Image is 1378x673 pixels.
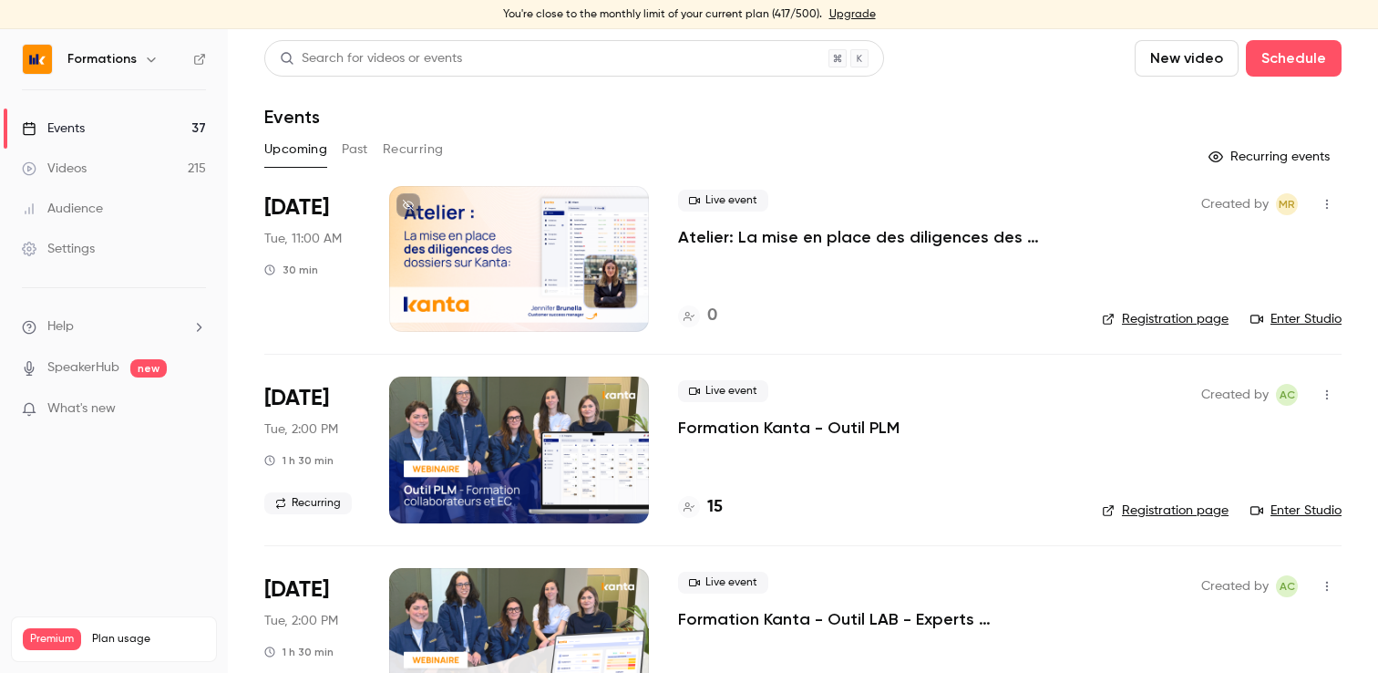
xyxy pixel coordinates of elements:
div: Oct 14 Tue, 11:00 AM (Europe/Paris) [264,186,360,332]
div: 30 min [264,263,318,277]
button: Past [342,135,368,164]
button: Recurring events [1200,142,1342,171]
a: Formation Kanta - Outil PLM [678,417,900,439]
a: SpeakerHub [47,358,119,378]
div: Search for videos or events [280,49,462,68]
h4: 0 [707,304,717,328]
span: Tue, 11:00 AM [264,230,342,248]
div: Settings [22,240,95,258]
a: Enter Studio [1250,310,1342,328]
span: Live event [678,190,768,212]
div: Oct 14 Tue, 2:00 PM (Europe/Paris) [264,377,360,523]
span: Anaïs Cachelou [1276,384,1298,406]
button: New video [1135,40,1239,77]
button: Upcoming [264,135,327,164]
span: Live event [678,572,768,594]
a: Upgrade [829,7,876,22]
button: Recurring [383,135,444,164]
img: Formations [23,45,52,74]
span: What's new [47,399,116,419]
span: new [130,359,167,378]
span: Premium [23,628,81,650]
span: Live event [678,380,768,402]
a: 15 [678,495,723,520]
h6: Formations [67,50,137,68]
button: Schedule [1246,40,1342,77]
span: Plan usage [92,632,205,647]
span: [DATE] [264,575,329,605]
h4: 15 [707,495,723,520]
span: Marion Roquet [1276,193,1298,215]
span: Recurring [264,492,352,514]
span: Created by [1201,384,1269,406]
div: 1 h 30 min [264,645,334,659]
a: Registration page [1102,310,1229,328]
div: Audience [22,200,103,218]
a: Formation Kanta - Outil LAB - Experts Comptables & Collaborateurs [678,608,1073,630]
iframe: Noticeable Trigger [184,401,206,418]
a: Enter Studio [1250,502,1342,520]
a: Atelier: La mise en place des diligences des dossiers sur KANTA [678,226,1073,248]
a: Registration page [1102,502,1229,520]
span: Tue, 2:00 PM [264,420,338,439]
span: Created by [1201,575,1269,597]
span: AC [1280,575,1295,597]
div: 1 h 30 min [264,453,334,468]
span: MR [1279,193,1295,215]
span: Created by [1201,193,1269,215]
span: Tue, 2:00 PM [264,612,338,630]
span: [DATE] [264,384,329,413]
span: [DATE] [264,193,329,223]
li: help-dropdown-opener [22,317,206,336]
span: AC [1280,384,1295,406]
h1: Events [264,106,320,128]
div: Videos [22,160,87,178]
span: Anaïs Cachelou [1276,575,1298,597]
span: Help [47,317,74,336]
div: Events [22,119,85,138]
a: 0 [678,304,717,328]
